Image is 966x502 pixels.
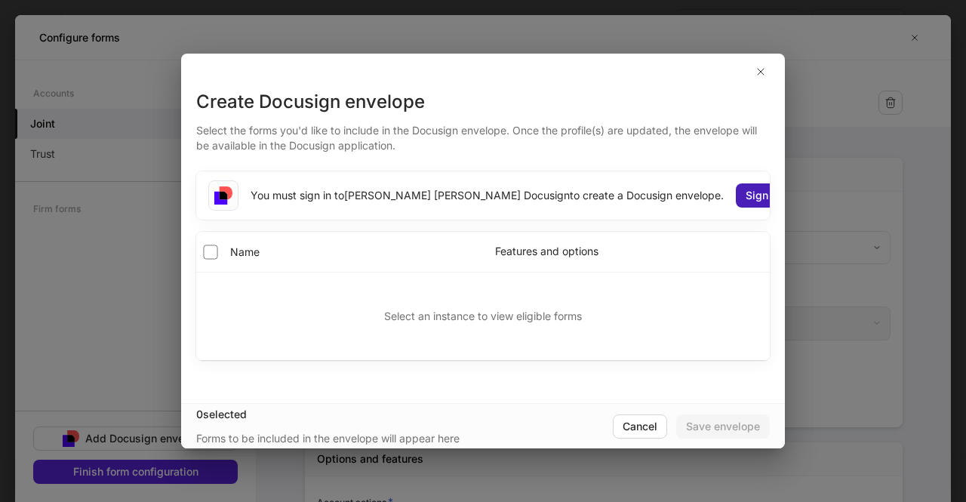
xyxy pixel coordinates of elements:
span: Name [230,245,260,260]
div: Cancel [623,419,657,434]
button: Cancel [613,414,667,439]
div: Sign in [746,188,780,203]
div: You must sign in to [PERSON_NAME] [PERSON_NAME] Docusign to create a Docusign envelope. [251,188,724,203]
div: Save envelope [686,419,760,434]
button: Save envelope [676,414,770,439]
div: Forms to be included in the envelope will appear here [196,431,460,446]
div: Select the forms you'd like to include in the Docusign envelope. Once the profile(s) are updated,... [196,114,770,153]
div: 0 selected [196,407,613,422]
p: Select an instance to view eligible forms [384,309,582,324]
div: Create Docusign envelope [196,90,770,114]
button: Sign in [736,183,790,208]
th: Features and options [483,232,770,273]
